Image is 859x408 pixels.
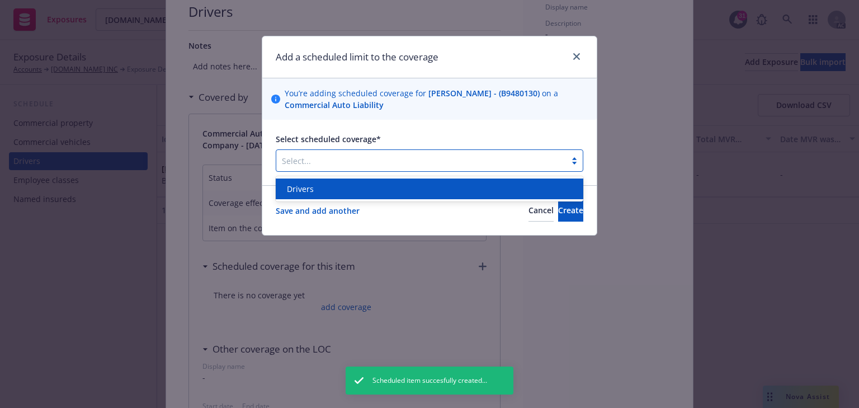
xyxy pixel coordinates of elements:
span: [PERSON_NAME] - (B9480130) [428,88,540,99]
span: Select scheduled coverage* [276,134,381,144]
span: Scheduled item succesfully created... [372,376,487,386]
button: Create [558,199,583,222]
span: Cancel [528,205,554,215]
h1: Add a scheduled limit to the coverage [276,50,438,64]
button: Cancel [528,199,554,222]
span: Create [558,205,583,215]
a: close [570,50,583,63]
span: You’re adding scheduled coverage for on a [285,87,588,111]
a: Save and add another [276,205,360,217]
span: Drivers [287,183,314,195]
span: Commercial Auto Liability [285,100,384,110]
